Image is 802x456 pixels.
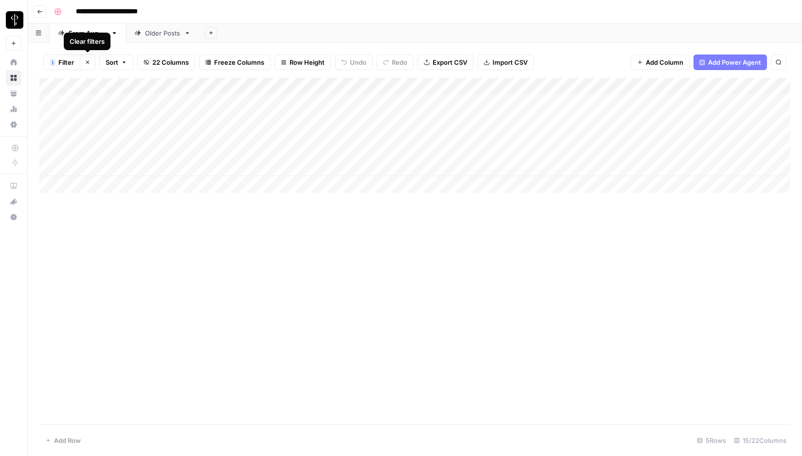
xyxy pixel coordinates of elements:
a: Browse [6,70,21,86]
span: Filter [58,57,74,67]
span: Row Height [290,57,325,67]
span: Undo [350,57,366,67]
div: Clear filters [70,36,105,46]
a: Settings [6,117,21,132]
span: 1 [51,58,54,66]
div: From [DATE] [69,28,107,38]
button: Row Height [274,55,331,70]
span: Add Row [54,436,81,445]
button: Sort [99,55,133,70]
button: 1Filter [43,55,80,70]
span: Freeze Columns [214,57,264,67]
div: 15/22 Columns [730,433,790,448]
span: Add Power Agent [708,57,761,67]
button: Freeze Columns [199,55,271,70]
button: Workspace: LP Production Workloads [6,8,21,32]
button: What's new? [6,194,21,209]
span: Sort [106,57,118,67]
div: Older Posts [145,28,180,38]
span: Redo [392,57,407,67]
button: Help + Support [6,209,21,225]
span: Import CSV [492,57,528,67]
span: 22 Columns [152,57,189,67]
div: 5 Rows [693,433,730,448]
a: Older Posts [126,23,199,43]
a: Home [6,55,21,70]
div: 1 [50,58,55,66]
img: LP Production Workloads Logo [6,11,23,29]
button: 22 Columns [137,55,195,70]
span: Export CSV [433,57,467,67]
button: Add Row [39,433,87,448]
a: Your Data [6,86,21,101]
a: From [DATE] [50,23,126,43]
button: Redo [377,55,414,70]
button: Import CSV [477,55,534,70]
button: Undo [335,55,373,70]
a: Usage [6,101,21,117]
button: Add Column [631,55,690,70]
button: Export CSV [418,55,474,70]
span: Add Column [646,57,683,67]
a: AirOps Academy [6,178,21,194]
button: Add Power Agent [693,55,767,70]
